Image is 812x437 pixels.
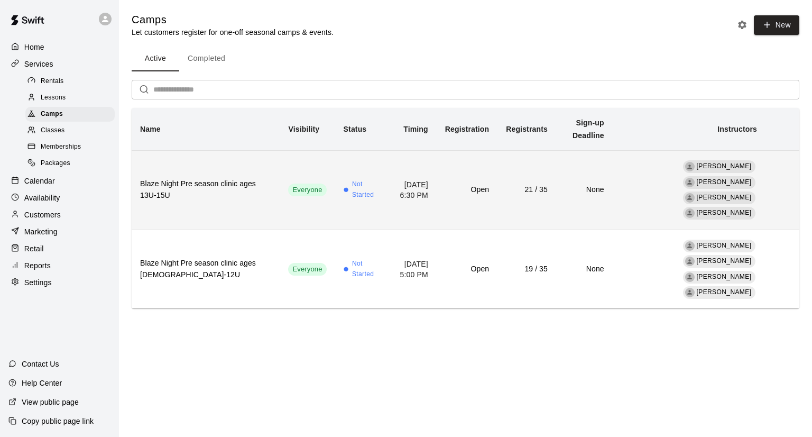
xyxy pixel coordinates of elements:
[25,107,115,122] div: Camps
[387,230,436,308] td: [DATE] 5:00 PM
[445,184,489,196] h6: Open
[697,273,752,280] span: [PERSON_NAME]
[25,139,119,156] a: Memberships
[445,263,489,275] h6: Open
[565,184,604,196] h6: None
[344,125,367,133] b: Status
[25,89,119,106] a: Lessons
[41,125,64,136] span: Classes
[8,190,110,206] a: Availability
[288,125,319,133] b: Visibility
[22,359,59,369] p: Contact Us
[697,242,752,249] span: [PERSON_NAME]
[25,90,115,105] div: Lessons
[24,42,44,52] p: Home
[24,176,55,186] p: Calendar
[8,207,110,223] a: Customers
[8,39,110,55] a: Home
[24,243,44,254] p: Retail
[697,178,752,186] span: [PERSON_NAME]
[41,93,66,103] span: Lessons
[8,173,110,189] a: Calendar
[697,288,752,296] span: [PERSON_NAME]
[697,209,752,216] span: [PERSON_NAME]
[41,109,63,120] span: Camps
[685,162,695,171] div: matt gonzalez
[288,263,326,276] div: This service is visible to all of your customers
[25,140,115,154] div: Memberships
[132,13,334,27] h5: Camps
[685,272,695,282] div: Nathan Volf
[22,416,94,426] p: Copy public page link
[24,277,52,288] p: Settings
[506,125,548,133] b: Registrants
[734,17,750,33] button: Camp settings
[25,156,119,172] a: Packages
[24,59,53,69] p: Services
[22,378,62,388] p: Help Center
[8,56,110,72] a: Services
[754,15,799,35] button: New
[352,259,379,280] span: Not Started
[25,123,119,139] a: Classes
[41,76,64,87] span: Rentals
[288,265,326,275] span: Everyone
[132,46,179,71] button: Active
[140,125,161,133] b: Name
[24,226,58,237] p: Marketing
[506,263,548,275] h6: 19 / 35
[565,263,604,275] h6: None
[25,123,115,138] div: Classes
[573,119,604,140] b: Sign-up Deadline
[717,125,757,133] b: Instructors
[41,158,70,169] span: Packages
[685,241,695,251] div: matt gonzalez
[25,74,115,89] div: Rentals
[750,20,799,29] a: New
[8,258,110,274] a: Reports
[288,184,326,196] div: This service is visible to all of your customers
[132,27,334,38] p: Let customers register for one-off seasonal camps & events.
[25,156,115,171] div: Packages
[697,162,752,170] span: [PERSON_NAME]
[179,46,234,71] button: Completed
[685,178,695,187] div: Brandon Taylor
[685,257,695,266] div: Brandon Taylor
[697,257,752,265] span: [PERSON_NAME]
[288,185,326,195] span: Everyone
[506,184,548,196] h6: 21 / 35
[24,260,51,271] p: Reports
[24,193,60,203] p: Availability
[140,178,271,202] h6: Blaze Night Pre season clinic ages 13U-15U
[403,125,428,133] b: Timing
[25,106,119,123] a: Camps
[697,194,752,201] span: [PERSON_NAME]
[25,73,119,89] a: Rentals
[140,258,271,281] h6: Blaze Night Pre season clinic ages [DEMOGRAPHIC_DATA]-12U
[132,108,799,309] table: simple table
[685,208,695,218] div: Justin Evans
[8,224,110,240] a: Marketing
[8,275,110,290] a: Settings
[24,210,61,220] p: Customers
[685,193,695,203] div: Nathan Volf
[41,142,81,152] span: Memberships
[445,125,489,133] b: Registration
[387,150,436,230] td: [DATE] 6:30 PM
[352,179,379,201] span: Not Started
[8,241,110,257] a: Retail
[685,288,695,297] div: Justin Evans
[22,397,79,407] p: View public page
